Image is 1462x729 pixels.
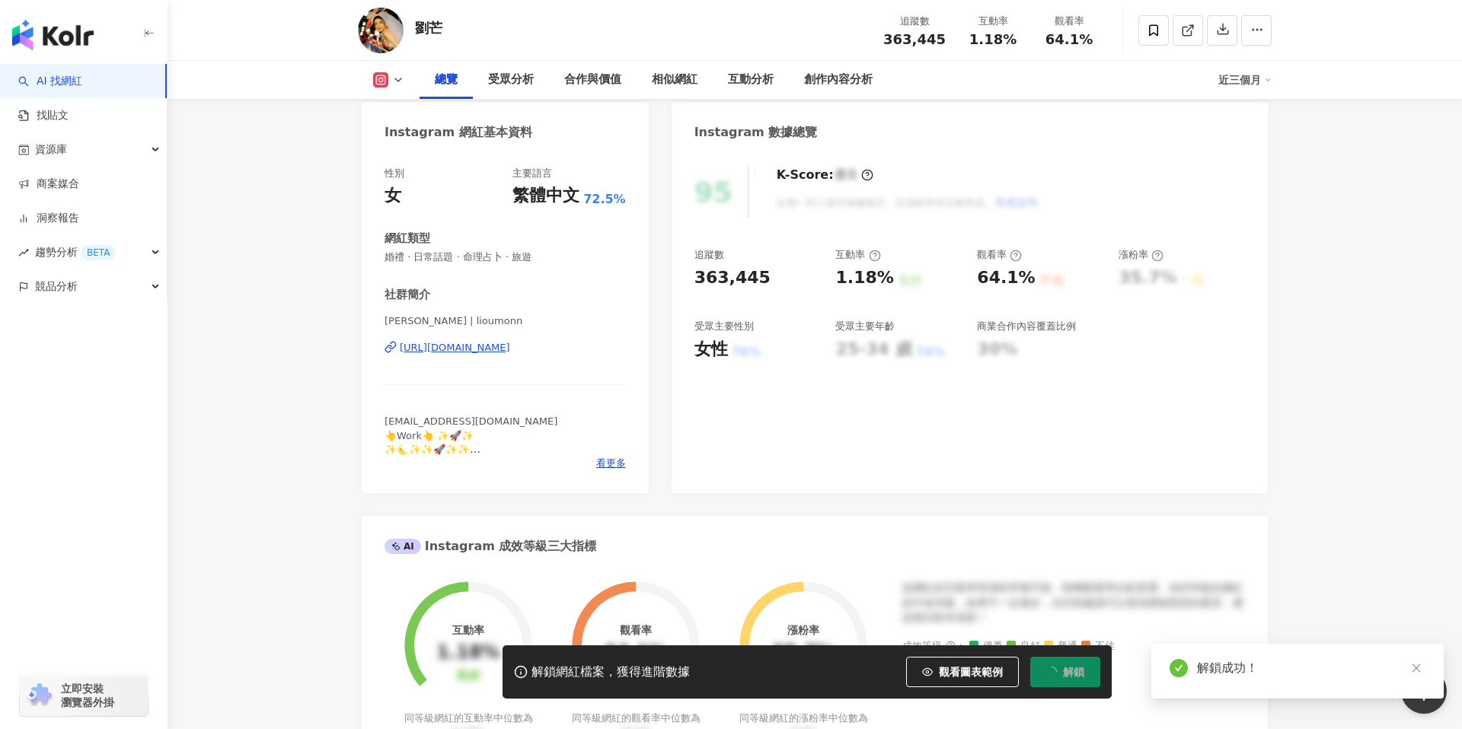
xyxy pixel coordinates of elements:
span: rise [18,247,29,258]
div: 互動率 [452,624,484,636]
div: AI [385,539,421,554]
div: 總覽 [435,71,458,89]
span: 競品分析 [35,269,78,304]
div: 社群簡介 [385,287,430,303]
span: 優秀 [969,641,1003,652]
div: 64.1% [977,266,1035,290]
span: 資源庫 [35,132,67,167]
div: 繁體中文 [512,184,579,208]
span: check-circle [1170,659,1188,677]
div: 追蹤數 [694,248,724,262]
a: searchAI 找網紅 [18,74,82,89]
span: [EMAIL_ADDRESS][DOMAIN_NAME] 👆Work👆 ✨🚀✨ ✨🌜✨✨🚀✨✨ ☁☁☁🚀YouTuber ☁☁🚀Stylist☁️☁ ☁🚀Editor☁☁️☁️ 🚀🏦🏢⛪🏬🏣🏪 [385,415,557,510]
span: 64.1% [1045,32,1093,47]
div: 合作與價值 [564,71,621,89]
span: 解鎖 [1063,666,1084,678]
a: chrome extension立即安裝 瀏覽器外掛 [20,675,148,716]
div: 觀看率 [620,624,652,636]
div: 35.7% [771,642,835,664]
div: [URL][DOMAIN_NAME] [400,341,510,355]
div: 互動分析 [728,71,774,89]
img: chrome extension [24,683,54,708]
a: 洞察報告 [18,211,79,226]
div: 性別 [385,167,404,180]
span: 看更多 [596,457,626,470]
div: K-Score : [777,167,873,183]
div: 觀看率 [1040,14,1098,29]
button: 觀看圖表範例 [906,657,1019,687]
span: 普通 [1044,641,1077,652]
div: 漲粉率 [787,624,819,636]
div: 受眾分析 [488,71,534,89]
a: 商案媒合 [18,177,79,192]
span: 72.5% [583,191,626,208]
div: 互動率 [835,248,880,262]
div: 網紅類型 [385,231,430,247]
div: 漲粉率 [1119,248,1164,262]
div: Instagram 網紅基本資料 [385,124,532,141]
div: 相似網紅 [652,71,697,89]
span: 363,445 [883,31,946,47]
span: close [1411,663,1422,673]
img: KOL Avatar [358,8,404,53]
div: 追蹤數 [883,14,946,29]
div: 觀看率 [977,248,1022,262]
div: 受眾主要年齡 [835,320,895,333]
span: 不佳 [1081,641,1115,652]
div: 主要語言 [512,167,552,180]
div: 成效等級 ： [902,641,1245,652]
span: 觀看圖表範例 [939,666,1003,678]
div: 近三個月 [1218,68,1272,92]
span: 趨勢分析 [35,235,116,269]
div: 解鎖網紅檔案，獲得進階數據 [531,664,690,680]
div: 1.18% [436,642,500,664]
div: BETA [81,245,116,260]
span: 良好 [1007,641,1040,652]
a: [URL][DOMAIN_NAME] [385,341,626,355]
button: 解鎖 [1030,657,1100,687]
span: 立即安裝 瀏覽器外掛 [61,682,114,709]
div: 363,445 [694,266,771,290]
span: 1.18% [969,32,1017,47]
a: 找貼文 [18,108,69,123]
div: 創作內容分析 [804,71,873,89]
div: 64.1% [604,642,667,664]
div: 1.18% [835,266,893,290]
span: [PERSON_NAME] | lioumonn [385,314,626,328]
span: 婚禮 · 日常話題 · 命理占卜 · 旅遊 [385,250,626,264]
div: 劉芒 [415,18,442,37]
div: Instagram 數據總覽 [694,124,818,141]
div: Instagram 成效等級三大指標 [385,538,596,555]
div: 互動率 [964,14,1022,29]
span: loading [1045,665,1058,678]
div: 女性 [694,338,728,361]
img: logo [12,20,94,50]
div: 商業合作內容覆蓋比例 [977,320,1076,333]
div: 解鎖成功！ [1197,659,1425,677]
div: 該網紅的互動率和漲粉率都不錯，唯獨觀看率比較普通，為同等級的網紅的中低等級，效果不一定會好，但仍然建議可以發包開箱類型的案型，應該會比較有成效！ [902,581,1245,626]
div: 受眾主要性別 [694,320,754,333]
div: 女 [385,184,401,208]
